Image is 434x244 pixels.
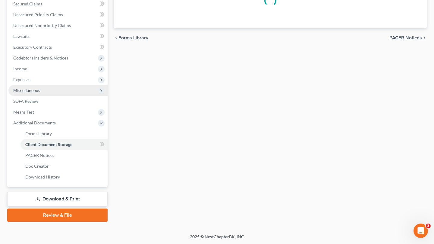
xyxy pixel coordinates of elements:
span: Forms Library [25,131,52,136]
span: Miscellaneous [13,88,40,93]
a: SOFA Review [8,96,108,107]
span: Income [13,66,27,71]
iframe: Intercom live chat [414,224,428,238]
a: Download History [20,172,108,182]
span: Lawsuits [13,34,30,39]
span: PACER Notices [25,153,54,158]
button: PACER Notices chevron_right [389,35,427,40]
span: Means Test [13,109,34,114]
span: 3 [426,224,431,228]
button: chevron_left Forms Library [114,35,148,40]
a: Client Document Storage [20,139,108,150]
a: Lawsuits [8,31,108,42]
a: Executory Contracts [8,42,108,53]
span: Client Document Storage [25,142,72,147]
span: Expenses [13,77,30,82]
span: Doc Creator [25,163,49,169]
a: Unsecured Priority Claims [8,9,108,20]
a: Forms Library [20,128,108,139]
a: Review & File [7,209,108,222]
i: chevron_right [422,35,427,40]
a: Download & Print [7,192,108,206]
span: Executory Contracts [13,44,52,50]
a: Unsecured Nonpriority Claims [8,20,108,31]
span: PACER Notices [389,35,422,40]
span: Additional Documents [13,120,56,125]
i: chevron_left [114,35,118,40]
span: Unsecured Priority Claims [13,12,63,17]
span: Secured Claims [13,1,42,6]
a: PACER Notices [20,150,108,161]
span: SOFA Review [13,99,38,104]
span: Forms Library [118,35,148,40]
span: Download History [25,174,60,179]
span: Codebtors Insiders & Notices [13,55,68,60]
a: Doc Creator [20,161,108,172]
span: Unsecured Nonpriority Claims [13,23,71,28]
